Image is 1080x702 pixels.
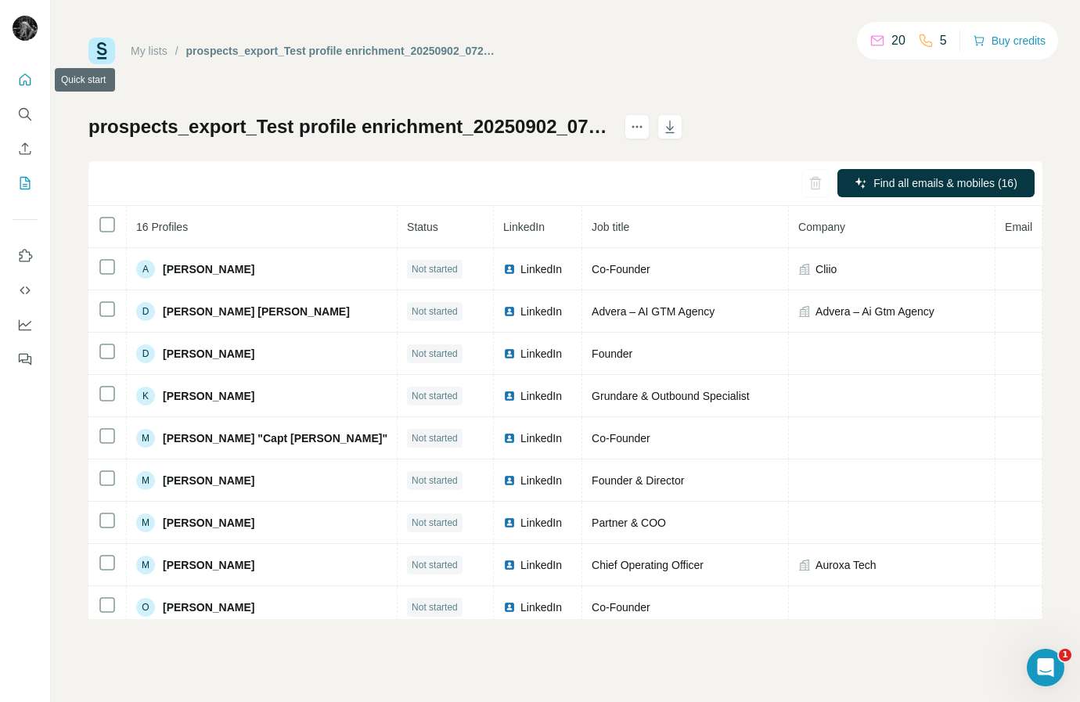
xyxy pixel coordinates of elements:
[412,389,458,403] span: Not started
[136,429,155,448] div: M
[592,517,666,529] span: Partner & COO
[940,31,947,50] p: 5
[13,135,38,163] button: Enrich CSV
[13,100,38,128] button: Search
[163,430,387,446] span: [PERSON_NAME] "Capt [PERSON_NAME]"
[815,304,934,319] span: Advera – Ai Gtm Agency
[503,601,516,614] img: LinkedIn logo
[163,304,350,319] span: [PERSON_NAME] [PERSON_NAME]
[163,599,254,615] span: [PERSON_NAME]
[520,388,562,404] span: LinkedIn
[973,30,1046,52] button: Buy credits
[520,430,562,446] span: LinkedIn
[1005,221,1032,233] span: Email
[13,345,38,373] button: Feedback
[592,221,629,233] span: Job title
[412,516,458,530] span: Not started
[13,311,38,339] button: Dashboard
[412,304,458,319] span: Not started
[136,387,155,405] div: K
[1027,649,1064,686] iframe: Intercom live chat
[412,262,458,276] span: Not started
[503,517,516,529] img: LinkedIn logo
[503,559,516,571] img: LinkedIn logo
[625,114,650,139] button: actions
[136,302,155,321] div: D
[815,557,877,573] span: Auroxa Tech
[592,347,632,360] span: Founder
[503,221,545,233] span: LinkedIn
[592,474,684,487] span: Founder & Director
[873,175,1017,191] span: Find all emails & mobiles (16)
[13,66,38,94] button: Quick start
[407,221,438,233] span: Status
[520,599,562,615] span: LinkedIn
[136,471,155,490] div: M
[592,432,650,445] span: Co-Founder
[163,557,254,573] span: [PERSON_NAME]
[412,558,458,572] span: Not started
[592,559,704,571] span: Chief Operating Officer
[592,263,650,275] span: Co-Founder
[13,169,38,197] button: My lists
[163,388,254,404] span: [PERSON_NAME]
[503,390,516,402] img: LinkedIn logo
[88,114,610,139] h1: prospects_export_Test profile enrichment_20250902_072850
[175,43,178,59] li: /
[891,31,905,50] p: 20
[136,344,155,363] div: D
[163,515,254,531] span: [PERSON_NAME]
[503,263,516,275] img: LinkedIn logo
[13,242,38,270] button: Use Surfe on LinkedIn
[136,260,155,279] div: A
[503,347,516,360] img: LinkedIn logo
[412,431,458,445] span: Not started
[136,513,155,532] div: M
[1059,649,1071,661] span: 1
[136,556,155,574] div: M
[520,473,562,488] span: LinkedIn
[412,347,458,361] span: Not started
[592,601,650,614] span: Co-Founder
[136,221,188,233] span: 16 Profiles
[412,473,458,488] span: Not started
[592,305,715,318] span: Advera – AI GTM Agency
[520,557,562,573] span: LinkedIn
[131,45,167,57] a: My lists
[503,432,516,445] img: LinkedIn logo
[503,305,516,318] img: LinkedIn logo
[520,515,562,531] span: LinkedIn
[412,600,458,614] span: Not started
[163,473,254,488] span: [PERSON_NAME]
[837,169,1035,197] button: Find all emails & mobiles (16)
[815,261,837,277] span: Cliio
[163,346,254,362] span: [PERSON_NAME]
[503,474,516,487] img: LinkedIn logo
[592,390,750,402] span: Grundare & Outbound Specialist
[520,304,562,319] span: LinkedIn
[520,261,562,277] span: LinkedIn
[520,346,562,362] span: LinkedIn
[163,261,254,277] span: [PERSON_NAME]
[798,221,845,233] span: Company
[13,276,38,304] button: Use Surfe API
[88,38,115,64] img: Surfe Logo
[136,598,155,617] div: O
[186,43,497,59] div: prospects_export_Test profile enrichment_20250902_072850
[13,16,38,41] img: Avatar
